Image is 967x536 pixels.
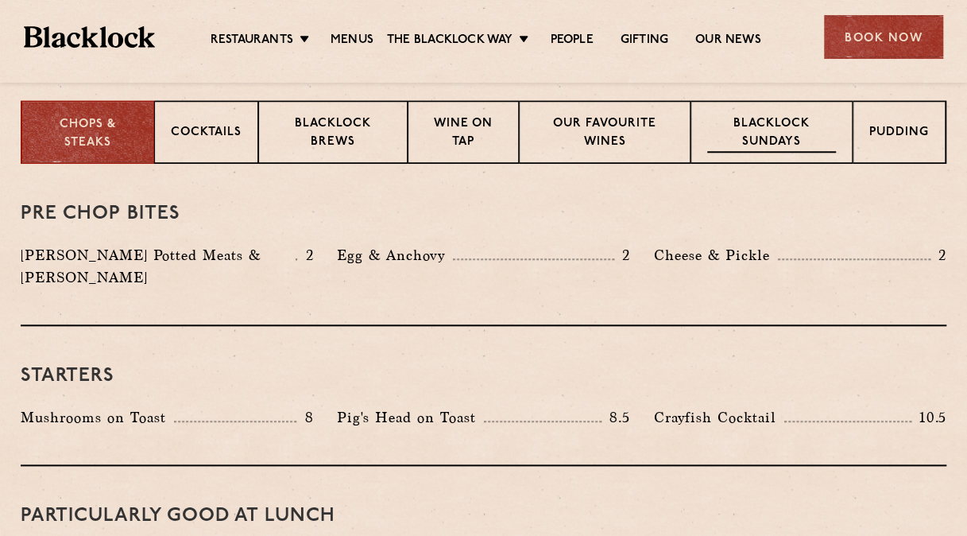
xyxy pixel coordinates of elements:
h3: Pre Chop Bites [21,204,946,224]
a: The Blacklock Way [387,33,513,50]
h3: Starters [21,366,946,386]
p: Wine on Tap [424,115,502,153]
p: 2 [614,245,630,266]
p: 10.5 [911,407,946,428]
a: Menus [331,33,373,50]
p: 8 [296,407,313,428]
p: Crayfish Cocktail [654,406,784,429]
a: Restaurants [211,33,293,50]
p: Blacklock Brews [275,115,391,153]
div: Book Now [824,15,943,59]
p: Our favourite wines [536,115,673,153]
a: Our News [695,33,761,50]
p: [PERSON_NAME] Potted Meats & [PERSON_NAME] [21,244,296,289]
a: Gifting [621,33,668,50]
p: Cheese & Pickle [654,244,778,266]
p: Cocktails [171,124,242,144]
p: Pig's Head on Toast [337,406,484,429]
h3: PARTICULARLY GOOD AT LUNCH [21,506,946,526]
p: 2 [297,245,313,266]
p: 2 [930,245,946,266]
p: Egg & Anchovy [337,244,453,266]
p: Mushrooms on Toast [21,406,174,429]
p: Blacklock Sundays [707,115,836,153]
p: Chops & Steaks [38,116,137,152]
p: 8.5 [601,407,630,428]
img: BL_Textured_Logo-footer-cropped.svg [24,26,155,49]
a: People [550,33,593,50]
p: Pudding [869,124,929,144]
